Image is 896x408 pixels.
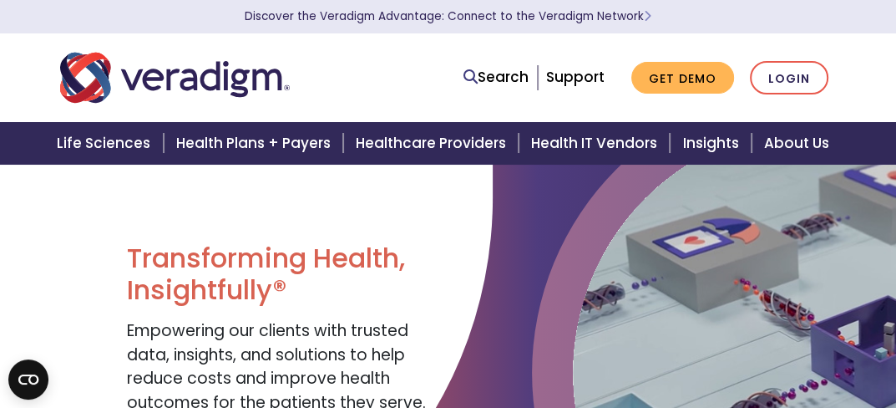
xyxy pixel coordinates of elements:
a: Health Plans + Payers [166,122,346,165]
h1: Transforming Health, Insightfully® [126,242,435,307]
a: Discover the Veradigm Advantage: Connect to the Veradigm NetworkLearn More [245,8,651,24]
a: Health IT Vendors [521,122,672,165]
button: Open CMP widget [8,360,48,400]
a: Search [463,66,529,89]
a: Healthcare Providers [346,122,521,165]
a: Get Demo [631,62,734,94]
img: Veradigm logo [60,50,290,105]
a: About Us [754,122,849,165]
a: Login [750,61,828,95]
a: Support [546,67,605,87]
a: Life Sciences [47,122,165,165]
span: Learn More [644,8,651,24]
a: Insights [672,122,753,165]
